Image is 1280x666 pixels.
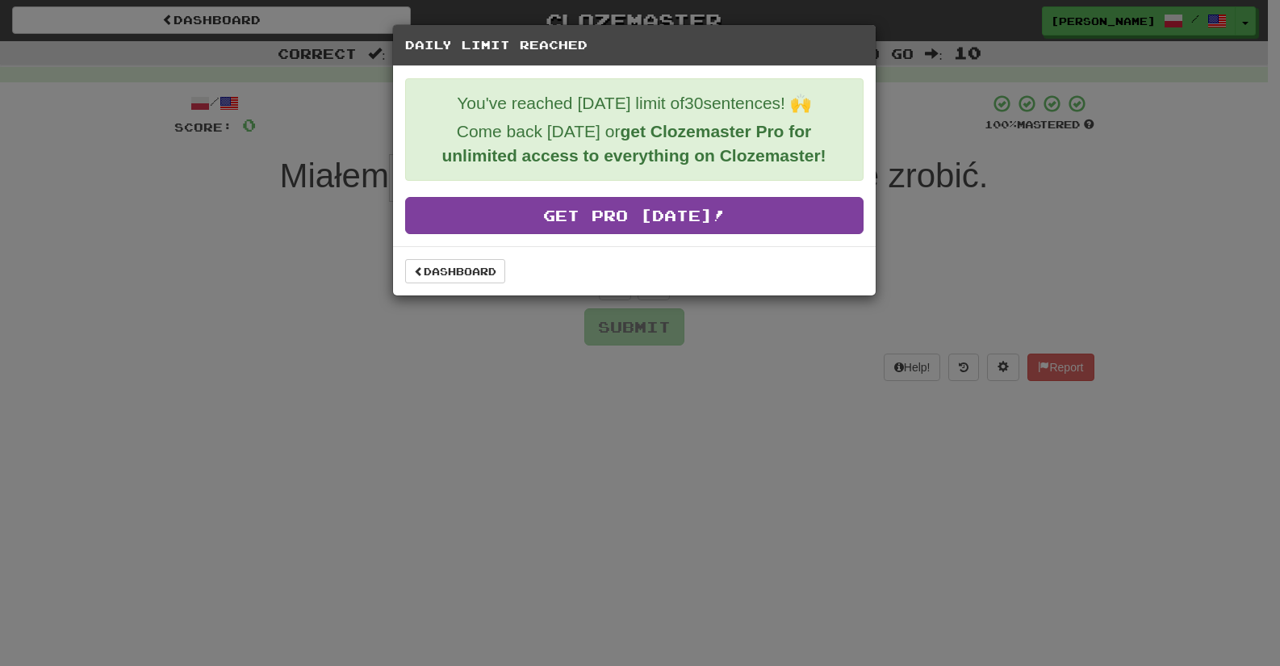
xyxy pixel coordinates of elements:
[405,259,505,283] a: Dashboard
[405,37,864,53] h5: Daily Limit Reached
[405,197,864,234] a: Get Pro [DATE]!
[418,119,851,168] p: Come back [DATE] or
[441,122,826,165] strong: get Clozemaster Pro for unlimited access to everything on Clozemaster!
[418,91,851,115] p: You've reached [DATE] limit of 30 sentences! 🙌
